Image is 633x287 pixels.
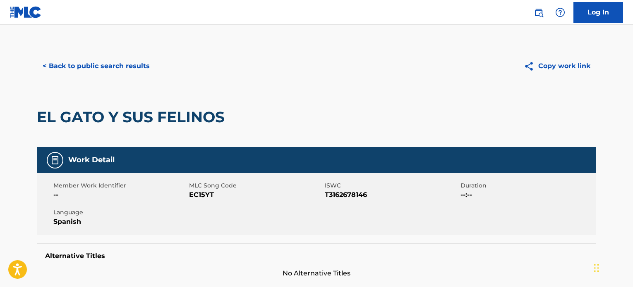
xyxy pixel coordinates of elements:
img: Work Detail [50,155,60,165]
button: Copy work link [518,56,596,76]
span: T3162678146 [325,190,458,200]
a: Log In [573,2,623,23]
iframe: Chat Widget [592,247,633,287]
span: Duration [460,181,594,190]
span: ISWC [325,181,458,190]
span: -- [53,190,187,200]
img: help [555,7,565,17]
h5: Work Detail [68,155,115,165]
span: EC15YT [189,190,323,200]
h2: EL GATO Y SUS FELINOS [37,108,229,126]
h5: Alternative Titles [45,252,588,260]
img: MLC Logo [10,6,42,18]
a: Public Search [530,4,547,21]
span: --:-- [460,190,594,200]
span: Spanish [53,217,187,227]
button: < Back to public search results [37,56,156,76]
div: Help [552,4,568,21]
img: Copy work link [524,61,538,71]
span: Member Work Identifier [53,181,187,190]
span: MLC Song Code [189,181,323,190]
span: Language [53,208,187,217]
img: search [534,7,544,17]
span: No Alternative Titles [37,268,596,278]
div: Drag [594,256,599,280]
